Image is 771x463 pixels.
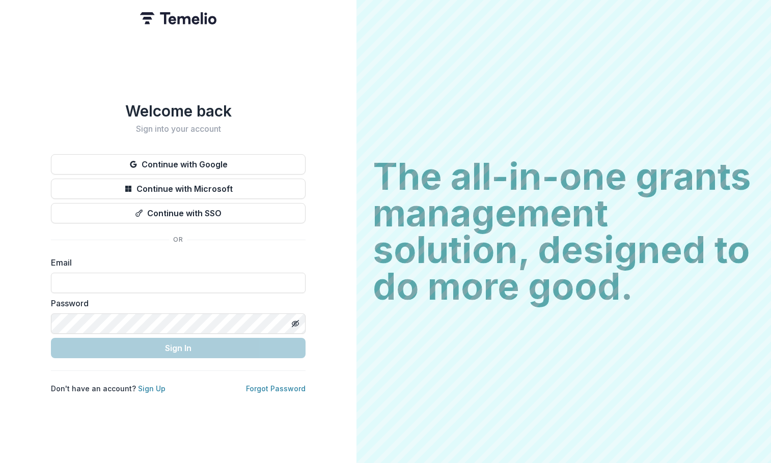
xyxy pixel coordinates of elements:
[287,315,304,332] button: Toggle password visibility
[51,383,166,394] p: Don't have an account?
[51,256,299,269] label: Email
[138,384,166,393] a: Sign Up
[51,297,299,309] label: Password
[51,154,306,175] button: Continue with Google
[140,12,216,24] img: Temelio
[51,124,306,134] h2: Sign into your account
[51,203,306,223] button: Continue with SSO
[51,179,306,199] button: Continue with Microsoft
[51,102,306,120] h1: Welcome back
[246,384,306,393] a: Forgot Password
[51,338,306,358] button: Sign In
